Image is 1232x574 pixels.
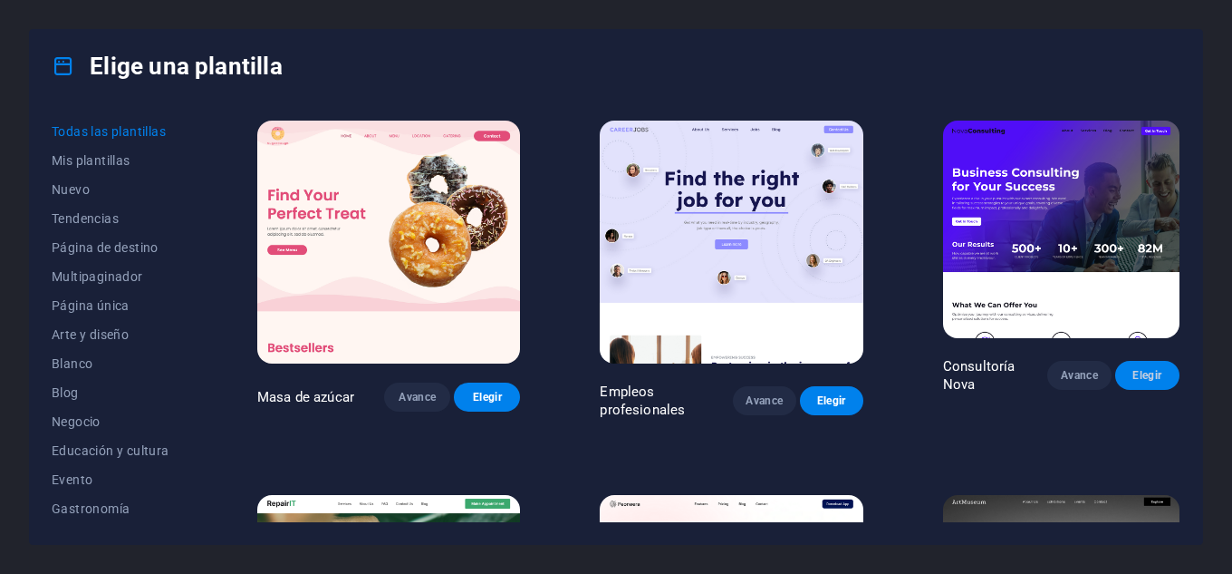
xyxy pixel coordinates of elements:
[384,383,450,412] button: Avance
[257,121,520,364] img: Masa de azúcar
[943,121,1179,338] img: Consultoría Nova
[52,262,178,291] button: Multipaginador
[600,121,862,364] img: Empleos profesionales
[52,443,169,458] font: Educación y cultura
[52,385,79,400] font: Blog
[52,472,92,487] font: Evento
[52,240,159,255] font: Página de destino
[52,356,92,371] font: Blanco
[454,383,520,412] button: Elegir
[52,204,178,233] button: Tendencias
[943,358,1015,393] font: Consultoría Nova
[52,117,178,146] button: Todas las plantillas
[52,501,130,516] font: Gastronomía
[52,320,178,349] button: Arte y diseño
[746,394,783,407] font: Avance
[52,269,143,284] font: Multipaginador
[473,391,502,404] font: Elegir
[52,327,129,342] font: Arte y diseño
[52,124,166,139] font: Todas las plantillas
[1047,361,1112,390] button: Avance
[52,291,178,320] button: Página única
[52,298,130,313] font: Página única
[800,386,863,415] button: Elegir
[52,407,178,436] button: Negocio
[1132,369,1161,382] font: Elegir
[52,182,90,197] font: Nuevo
[1115,361,1179,390] button: Elegir
[52,414,101,429] font: Negocio
[52,233,178,262] button: Página de destino
[1061,369,1098,382] font: Avance
[90,53,283,80] font: Elige una plantilla
[52,349,178,378] button: Blanco
[399,391,436,404] font: Avance
[52,465,178,494] button: Evento
[52,211,119,226] font: Tendencias
[600,384,685,418] font: Empleos profesionales
[52,494,178,523] button: Gastronomía
[52,153,130,168] font: Mis plantillas
[257,389,354,405] font: Masa de azúcar
[52,436,178,465] button: Educación y cultura
[817,394,846,407] font: Elegir
[52,378,178,407] button: Blog
[52,175,178,204] button: Nuevo
[733,386,796,415] button: Avance
[52,146,178,175] button: Mis plantillas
